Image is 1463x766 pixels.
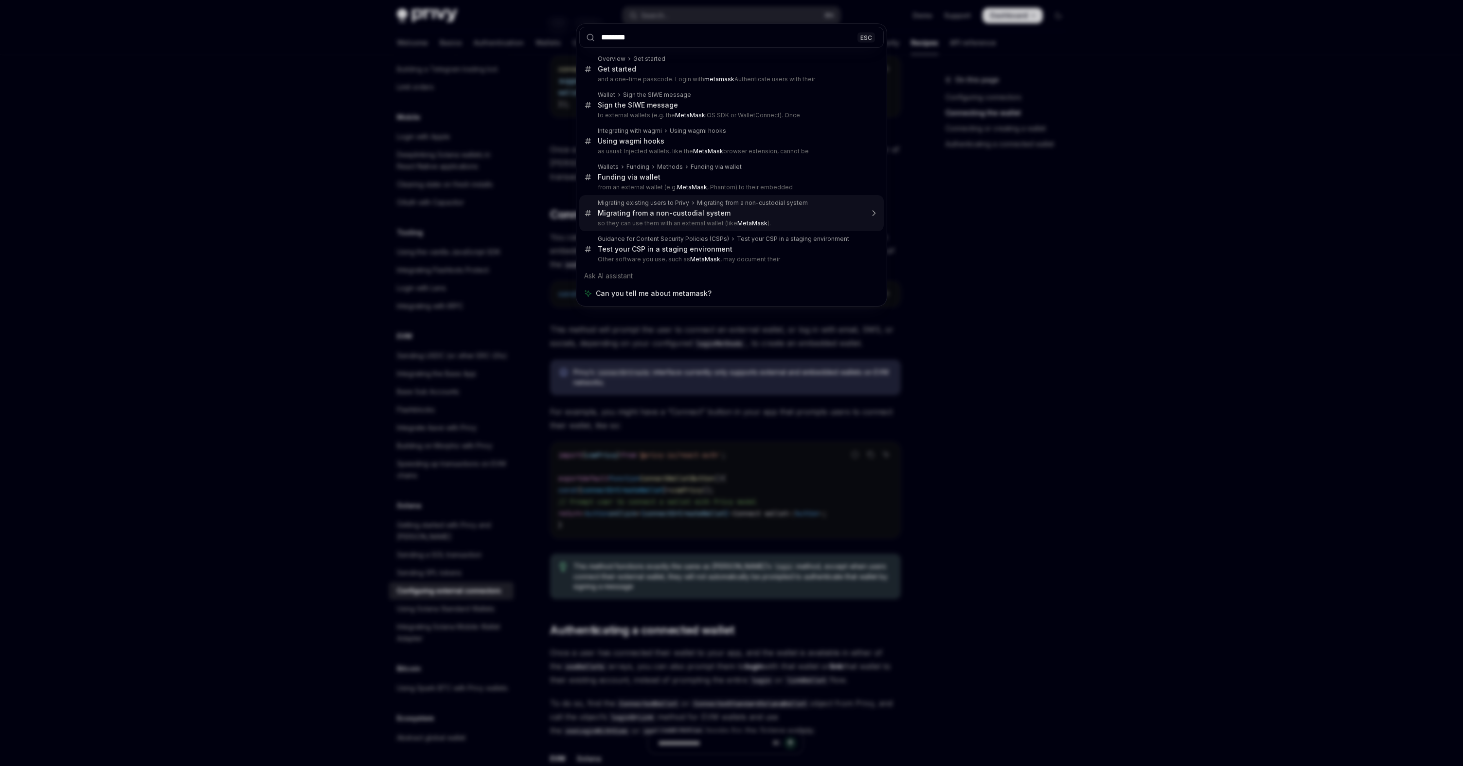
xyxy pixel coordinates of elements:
[598,91,615,99] div: Wallet
[598,209,731,218] div: Migrating from a non-custodial system
[693,147,723,155] b: MetaMask
[598,75,863,83] p: and a one-time passcode. Login with Authenticate users with their
[598,127,662,135] div: Integrating with wagmi
[737,219,767,227] b: MetaMask
[598,219,863,227] p: so they can use them with an external wallet (like ).
[598,65,636,73] div: Get started
[633,55,665,63] div: Get started
[598,55,625,63] div: Overview
[677,183,707,191] b: MetaMask
[670,127,726,135] div: Using wagmi hooks
[626,163,649,171] div: Funding
[704,75,734,83] b: metamask
[598,183,863,191] p: from an external wallet (e.g. , Phantom) to their embedded
[623,91,691,99] div: Sign the SIWE message
[690,255,720,263] b: MetaMask
[697,199,808,207] div: Migrating from a non-custodial system
[691,163,742,171] div: Funding via wallet
[596,289,712,298] span: Can you tell me about metamask?
[598,199,689,207] div: Migrating existing users to Privy
[657,163,683,171] div: Methods
[598,147,863,155] p: as usual: Injected wallets, like the browser extension, cannot be
[598,255,863,263] p: Other software you use, such as , may document their
[598,173,660,182] div: Funding via wallet
[579,267,884,285] div: Ask AI assistant
[598,137,664,146] div: Using wagmi hooks
[598,245,732,254] div: Test your CSP in a staging environment
[857,32,875,42] div: ESC
[675,111,705,119] b: MetaMask
[737,235,849,243] div: Test your CSP in a staging environment
[598,101,678,109] div: Sign the SIWE message
[598,235,729,243] div: Guidance for Content Security Policies (CSPs)
[598,163,619,171] div: Wallets
[598,111,863,119] p: to external wallets (e.g. the iOS SDK or WalletConnect). Once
